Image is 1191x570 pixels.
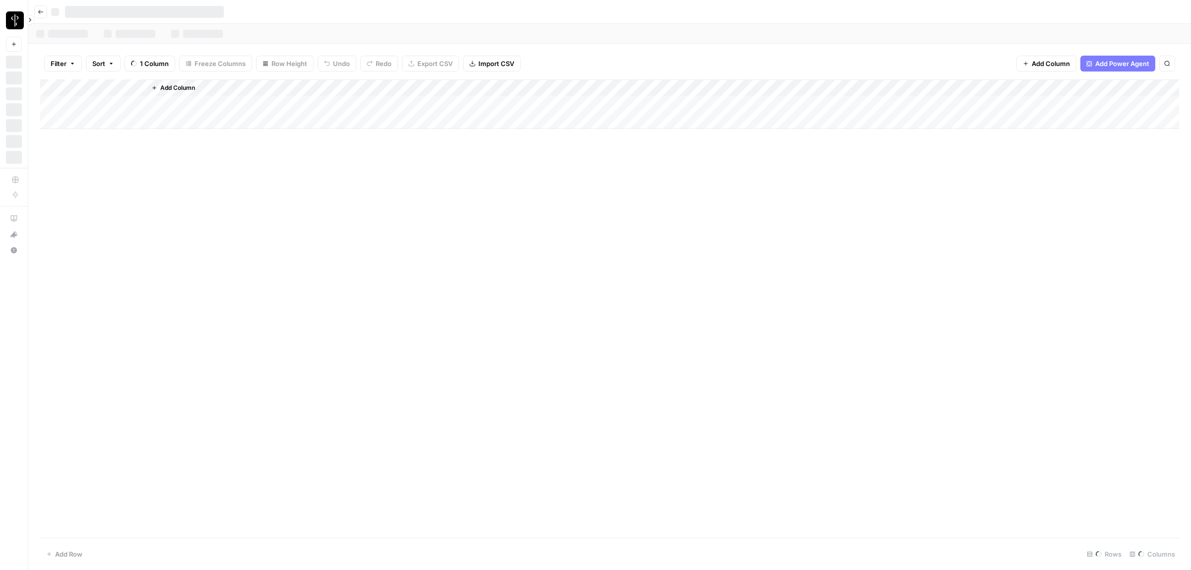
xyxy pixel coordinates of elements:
[147,81,199,94] button: Add Column
[40,546,88,562] button: Add Row
[6,242,22,258] button: Help + Support
[360,56,398,71] button: Redo
[417,59,453,69] span: Export CSV
[6,211,22,226] a: AirOps Academy
[1125,546,1179,562] div: Columns
[1016,56,1076,71] button: Add Column
[402,56,459,71] button: Export CSV
[44,56,82,71] button: Filter
[1083,546,1125,562] div: Rows
[160,83,195,92] span: Add Column
[1095,59,1149,69] span: Add Power Agent
[376,59,392,69] span: Redo
[179,56,252,71] button: Freeze Columns
[6,226,22,242] button: What's new?
[86,56,121,71] button: Sort
[6,8,22,33] button: Workspace: LP Production Workloads
[318,56,356,71] button: Undo
[6,227,21,242] div: What's new?
[1032,59,1070,69] span: Add Column
[140,59,169,69] span: 1 Column
[92,59,105,69] span: Sort
[125,56,175,71] button: 1 Column
[6,11,24,29] img: LP Production Workloads Logo
[55,549,82,559] span: Add Row
[1080,56,1155,71] button: Add Power Agent
[271,59,307,69] span: Row Height
[463,56,521,71] button: Import CSV
[195,59,246,69] span: Freeze Columns
[51,59,66,69] span: Filter
[478,59,514,69] span: Import CSV
[333,59,350,69] span: Undo
[256,56,314,71] button: Row Height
